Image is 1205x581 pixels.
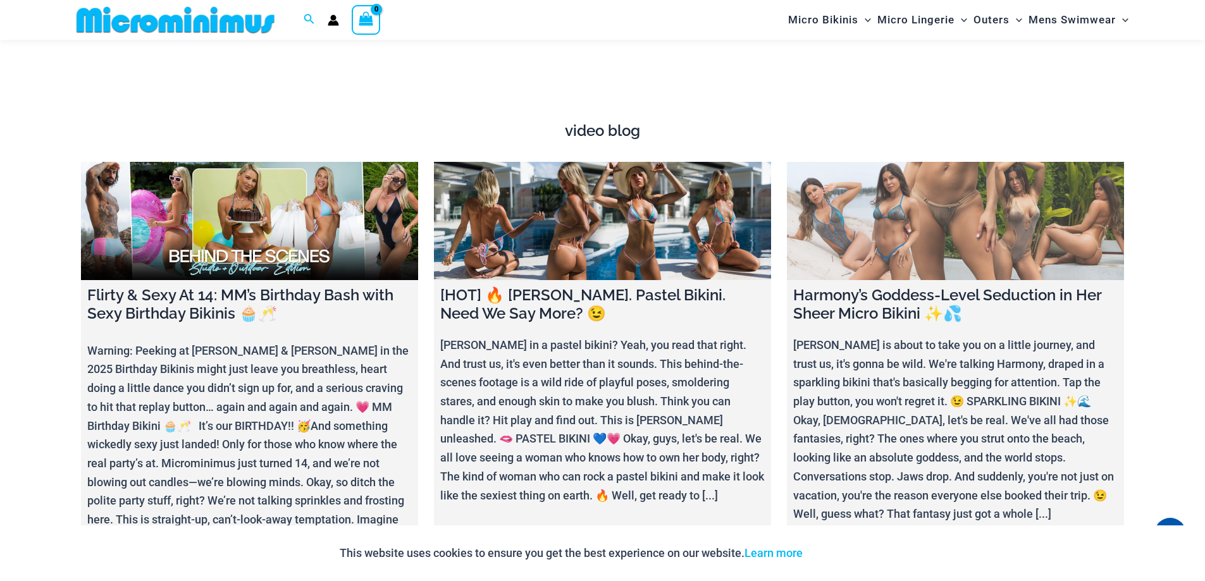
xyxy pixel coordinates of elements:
[787,162,1124,280] a: Harmony’s Goddess-Level Seduction in Her Sheer Micro Bikini ✨💦
[440,336,765,505] p: [PERSON_NAME] in a pastel bikini? Yeah, you read that right. And trust us, it's even better than ...
[874,4,970,36] a: Micro LingerieMenu ToggleMenu Toggle
[71,6,280,34] img: MM SHOP LOGO FLAT
[1010,4,1022,36] span: Menu Toggle
[352,5,381,34] a: View Shopping Cart, empty
[793,336,1118,523] p: [PERSON_NAME] is about to take you on a little journey, and trust us, it's gonna be wild. We're t...
[973,4,1010,36] span: Outers
[793,286,1118,323] h4: Harmony’s Goddess-Level Seduction in Her Sheer Micro Bikini ✨💦
[340,544,803,563] p: This website uses cookies to ensure you get the best experience on our website.
[858,4,871,36] span: Menu Toggle
[87,341,412,548] p: Warning: Peeking at [PERSON_NAME] & [PERSON_NAME] in the 2025 Birthday Bikinis might just leave y...
[1116,4,1128,36] span: Menu Toggle
[304,12,315,28] a: Search icon link
[783,2,1134,38] nav: Site Navigation
[788,4,858,36] span: Micro Bikinis
[877,4,955,36] span: Micro Lingerie
[955,4,967,36] span: Menu Toggle
[1025,4,1132,36] a: Mens SwimwearMenu ToggleMenu Toggle
[1029,4,1116,36] span: Mens Swimwear
[785,4,874,36] a: Micro BikinisMenu ToggleMenu Toggle
[812,538,866,568] button: Accept
[87,286,412,323] h4: Flirty & Sexy At 14: MM’s Birthday Bash with Sexy Birthday Bikinis 🧁🥂
[81,122,1125,140] h4: video blog
[328,15,339,26] a: Account icon link
[745,546,803,560] a: Learn more
[970,4,1025,36] a: OutersMenu ToggleMenu Toggle
[440,286,765,323] h4: [HOT] 🔥 [PERSON_NAME]. Pastel Bikini. Need We Say More? 😉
